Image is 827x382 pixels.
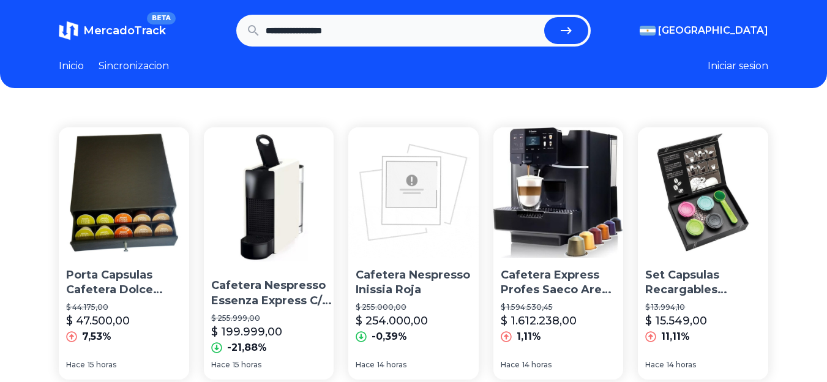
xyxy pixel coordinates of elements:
p: -21,88% [227,340,267,355]
img: Cafetera Nespresso Essenza Express C/ Capsulas- Flores Norte [204,127,345,268]
p: Cafetera Express Profes Saeco Area Otc P/ Capsulas Nespresso [501,268,616,298]
img: Porta Capsulas Cafetera Dolce Gusto Nespresso Cabrales Cafe [59,127,189,258]
span: Hace [66,360,85,370]
a: Inicio [59,59,84,73]
p: $ 1.612.238,00 [501,312,577,329]
p: 7,53% [82,329,111,344]
p: 11,11% [661,329,690,344]
button: [GEOGRAPHIC_DATA] [640,23,768,38]
img: Set Capsulas Recargables Caffettino Para Cafetera Nespresso [638,127,768,258]
span: MercadoTrack [83,24,166,37]
a: Cafetera Nespresso Essenza Express C/ Capsulas- Flores NorteCafetera Nespresso Essenza Express C/... [204,127,334,380]
p: -0,39% [372,329,407,344]
p: $ 199.999,00 [211,323,282,340]
span: Hace [211,360,230,370]
a: Porta Capsulas Cafetera Dolce Gusto Nespresso Cabrales CafePorta Capsulas Cafetera Dolce Gusto Ne... [59,127,189,380]
p: 1,11% [517,329,541,344]
span: 15 horas [233,360,261,370]
p: $ 47.500,00 [66,312,130,329]
p: $ 13.994,10 [645,302,761,312]
p: Cafetera Nespresso Inissia Roja [356,268,471,298]
span: 15 horas [88,360,116,370]
img: Cafetera Express Profes Saeco Area Otc P/ Capsulas Nespresso [493,127,624,258]
button: Iniciar sesion [708,59,768,73]
p: $ 1.594.530,45 [501,302,616,312]
a: Set Capsulas Recargables Caffettino Para Cafetera NespressoSet Capsulas Recargables Caffettino Pa... [638,127,768,380]
p: $ 255.999,00 [211,313,337,323]
a: Cafetera Nespresso Inissia RojaCafetera Nespresso Inissia Roja$ 255.000,00$ 254.000,00-0,39%Hace1... [348,127,479,380]
p: Porta Capsulas Cafetera Dolce Gusto Nespresso [PERSON_NAME] Cafe [66,268,182,298]
a: MercadoTrackBETA [59,21,166,40]
p: Set Capsulas Recargables Caffettino Para Cafetera Nespresso [645,268,761,298]
span: Hace [645,360,664,370]
span: Hace [356,360,375,370]
span: 14 horas [667,360,696,370]
span: BETA [147,12,176,24]
img: Argentina [640,26,656,36]
span: 14 horas [377,360,406,370]
p: $ 44.175,00 [66,302,182,312]
span: [GEOGRAPHIC_DATA] [658,23,768,38]
span: Hace [501,360,520,370]
p: $ 254.000,00 [356,312,428,329]
img: Cafetera Nespresso Inissia Roja [348,127,479,258]
p: Cafetera Nespresso Essenza Express C/ Capsulas- [PERSON_NAME][GEOGRAPHIC_DATA] [211,278,337,309]
p: $ 255.000,00 [356,302,471,312]
a: Sincronizacion [99,59,169,73]
a: Cafetera Express Profes Saeco Area Otc P/ Capsulas NespressoCafetera Express Profes Saeco Area Ot... [493,127,624,380]
img: MercadoTrack [59,21,78,40]
span: 14 horas [522,360,552,370]
p: $ 15.549,00 [645,312,707,329]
